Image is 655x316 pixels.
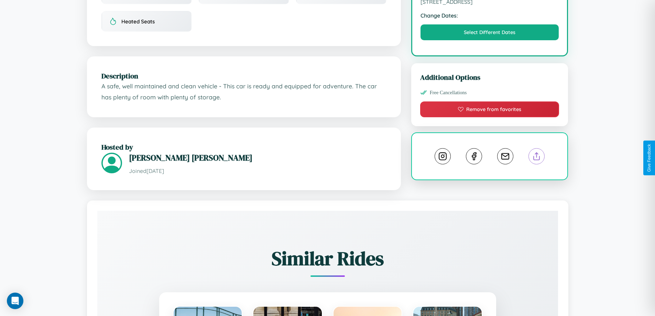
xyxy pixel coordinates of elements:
[647,144,652,172] div: Give Feedback
[421,24,559,40] button: Select Different Dates
[101,142,386,152] h2: Hosted by
[121,18,155,25] span: Heated Seats
[121,245,534,272] h2: Similar Rides
[101,71,386,81] h2: Description
[7,293,23,309] div: Open Intercom Messenger
[129,166,386,176] p: Joined [DATE]
[421,12,559,19] strong: Change Dates:
[129,152,386,163] h3: [PERSON_NAME] [PERSON_NAME]
[430,90,467,96] span: Free Cancellations
[420,101,559,117] button: Remove from favorites
[101,81,386,102] p: A safe, well maintained and clean vehicle - This car is ready and equipped for adventure. The car...
[420,72,559,82] h3: Additional Options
